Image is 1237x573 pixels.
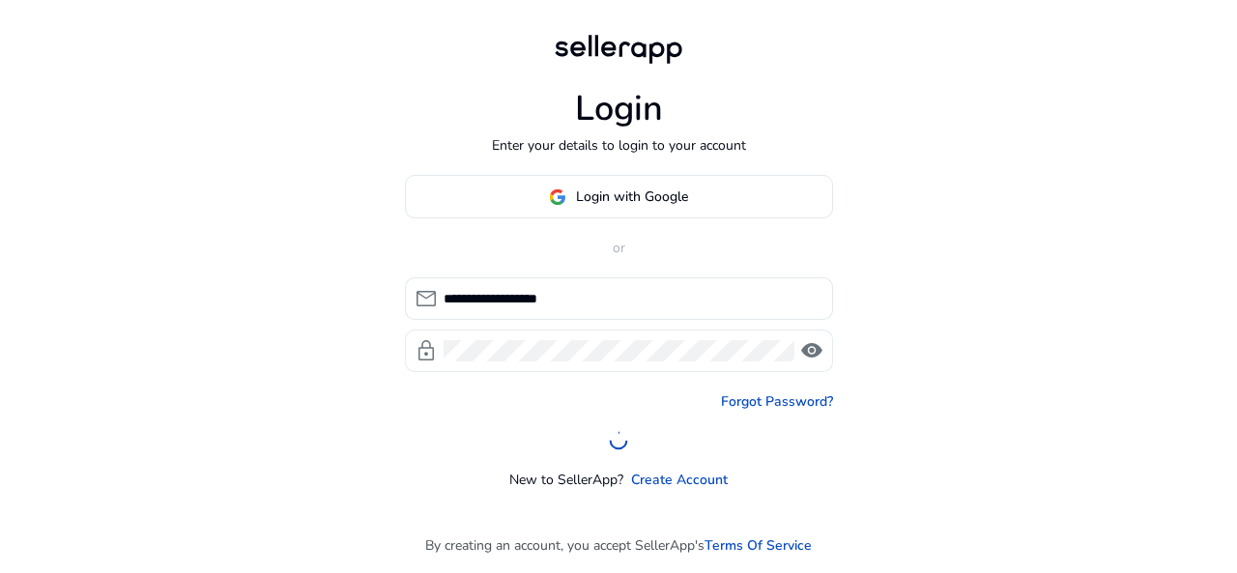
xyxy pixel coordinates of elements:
a: Create Account [631,470,728,490]
a: Forgot Password? [721,391,833,412]
p: Enter your details to login to your account [492,135,746,156]
p: or [405,238,833,258]
span: visibility [800,339,823,362]
button: Login with Google [405,175,833,218]
a: Terms Of Service [705,535,812,556]
span: lock [415,339,438,362]
span: Login with Google [576,186,688,207]
img: google-logo.svg [549,188,566,206]
h1: Login [575,88,663,129]
p: New to SellerApp? [509,470,623,490]
span: mail [415,287,438,310]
